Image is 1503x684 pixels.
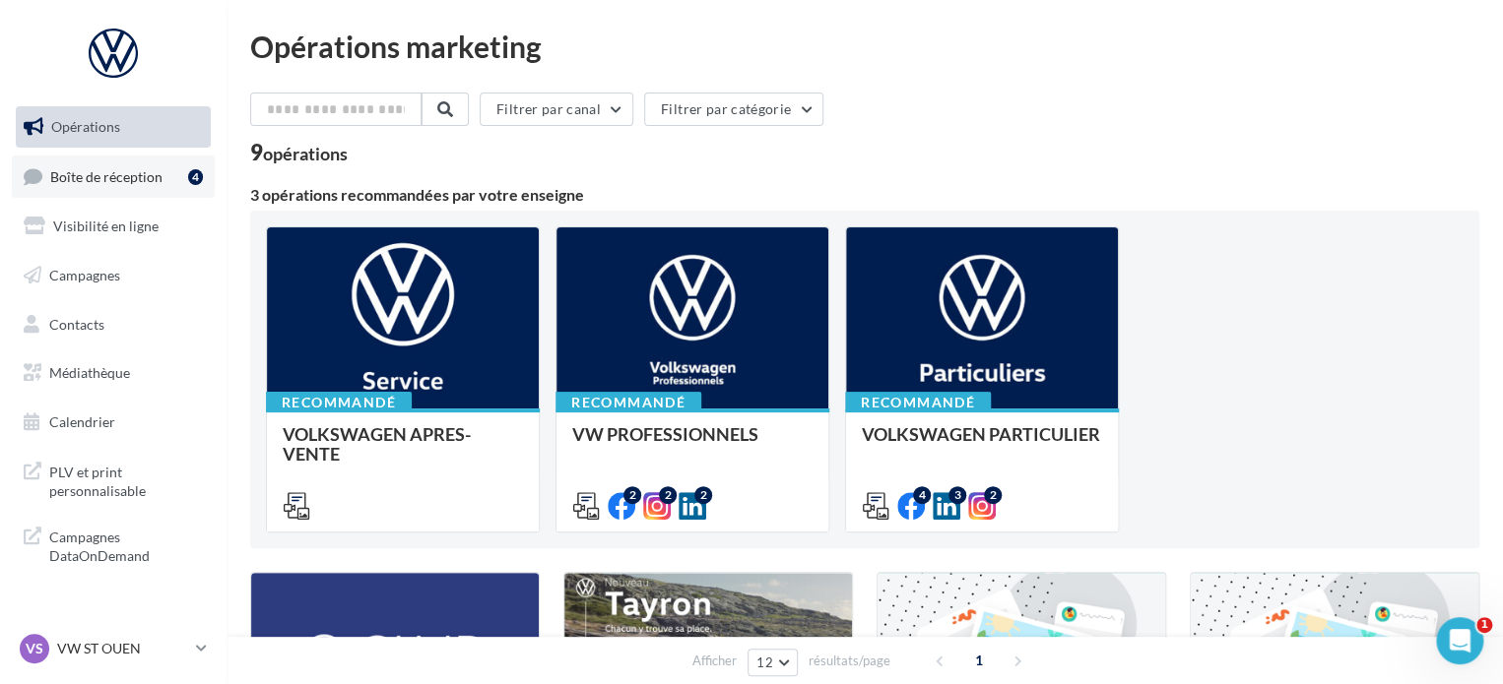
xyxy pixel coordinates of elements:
[49,315,104,332] span: Contacts
[250,31,1479,61] div: Opérations marketing
[963,645,995,676] span: 1
[692,652,737,670] span: Afficher
[555,392,701,413] div: Recommandé
[12,304,215,345] a: Contacts
[12,516,215,574] a: Campagnes DataOnDemand
[948,486,966,504] div: 3
[12,255,215,296] a: Campagnes
[49,459,203,501] span: PLV et print personnalisable
[12,206,215,247] a: Visibilité en ligne
[26,639,43,658] span: VS
[12,451,215,509] a: PLV et print personnalisable
[12,155,215,198] a: Boîte de réception4
[913,486,931,504] div: 4
[845,392,991,413] div: Recommandé
[57,639,188,658] p: VW ST OUEN
[12,402,215,443] a: Calendrier
[50,167,163,184] span: Boîte de réception
[16,630,211,667] a: VS VW ST OUEN
[694,486,712,504] div: 2
[263,145,348,162] div: opérations
[1476,617,1492,633] span: 1
[756,654,773,670] span: 12
[188,169,203,185] div: 4
[250,187,1479,203] div: 3 opérations recommandées par votre enseigne
[984,486,1002,504] div: 2
[623,486,641,504] div: 2
[49,524,203,566] span: Campagnes DataOnDemand
[572,423,758,445] span: VW PROFESSIONNELS
[12,352,215,394] a: Médiathèque
[53,218,159,234] span: Visibilité en ligne
[748,649,798,676] button: 12
[283,423,471,465] span: VOLKSWAGEN APRES-VENTE
[644,93,823,126] button: Filtrer par catégorie
[809,652,890,670] span: résultats/page
[659,486,677,504] div: 2
[1436,617,1483,664] iframe: Intercom live chat
[49,413,115,430] span: Calendrier
[266,392,412,413] div: Recommandé
[250,142,348,163] div: 9
[862,423,1100,445] span: VOLKSWAGEN PARTICULIER
[480,93,633,126] button: Filtrer par canal
[49,364,130,381] span: Médiathèque
[12,106,215,148] a: Opérations
[51,118,120,135] span: Opérations
[49,267,120,283] span: Campagnes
